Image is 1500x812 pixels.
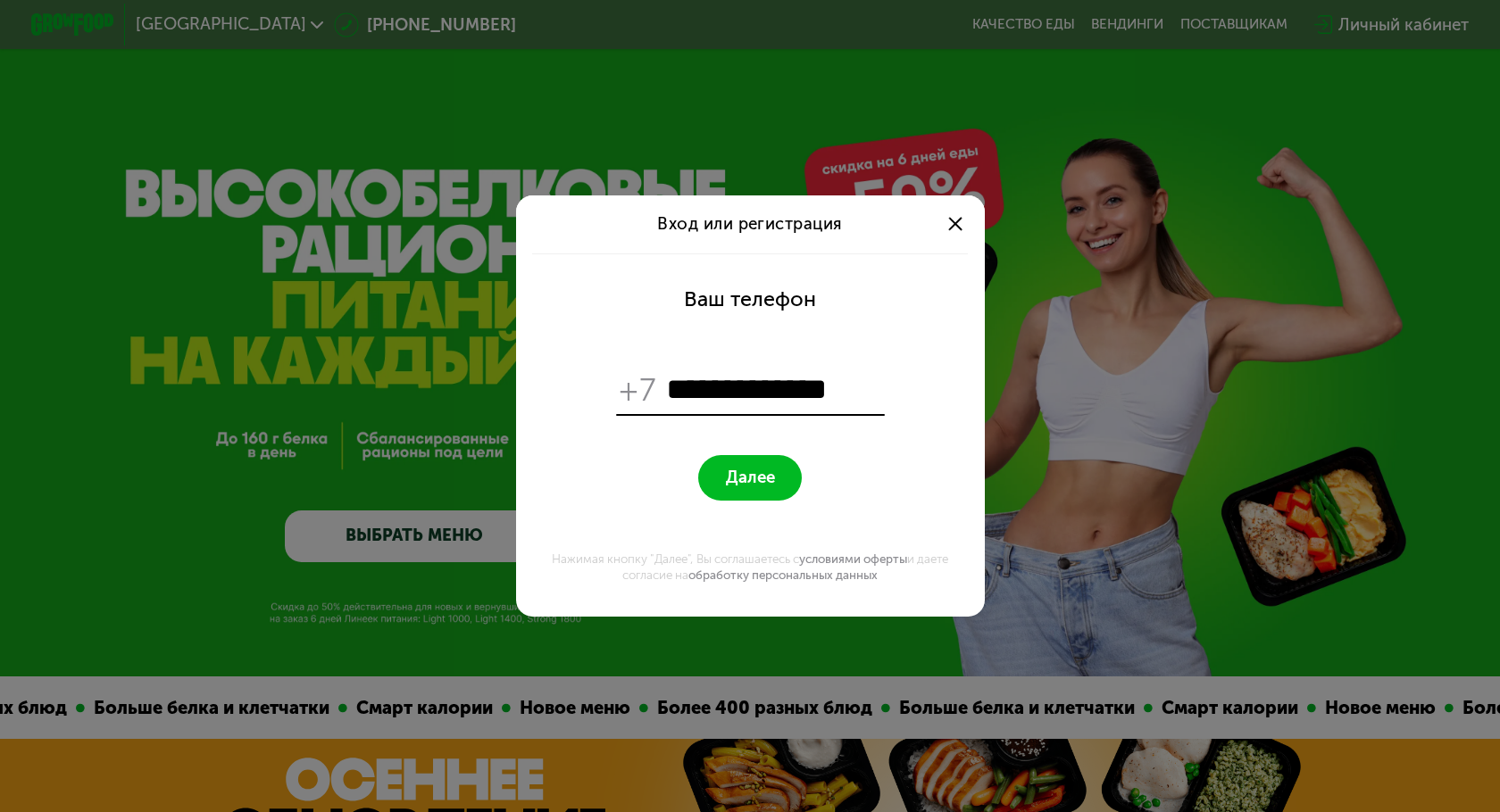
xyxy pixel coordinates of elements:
[529,551,972,584] div: Нажимая кнопку "Далее", Вы соглашаетесь с и даете согласие на
[657,213,842,234] span: Вход или регистрация
[726,468,775,487] span: Далее
[698,455,802,500] button: Далее
[799,551,907,566] a: условиями оферты
[684,286,816,311] div: Ваш телефон
[620,370,656,410] span: +7
[688,568,878,582] a: обработку персональных данных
